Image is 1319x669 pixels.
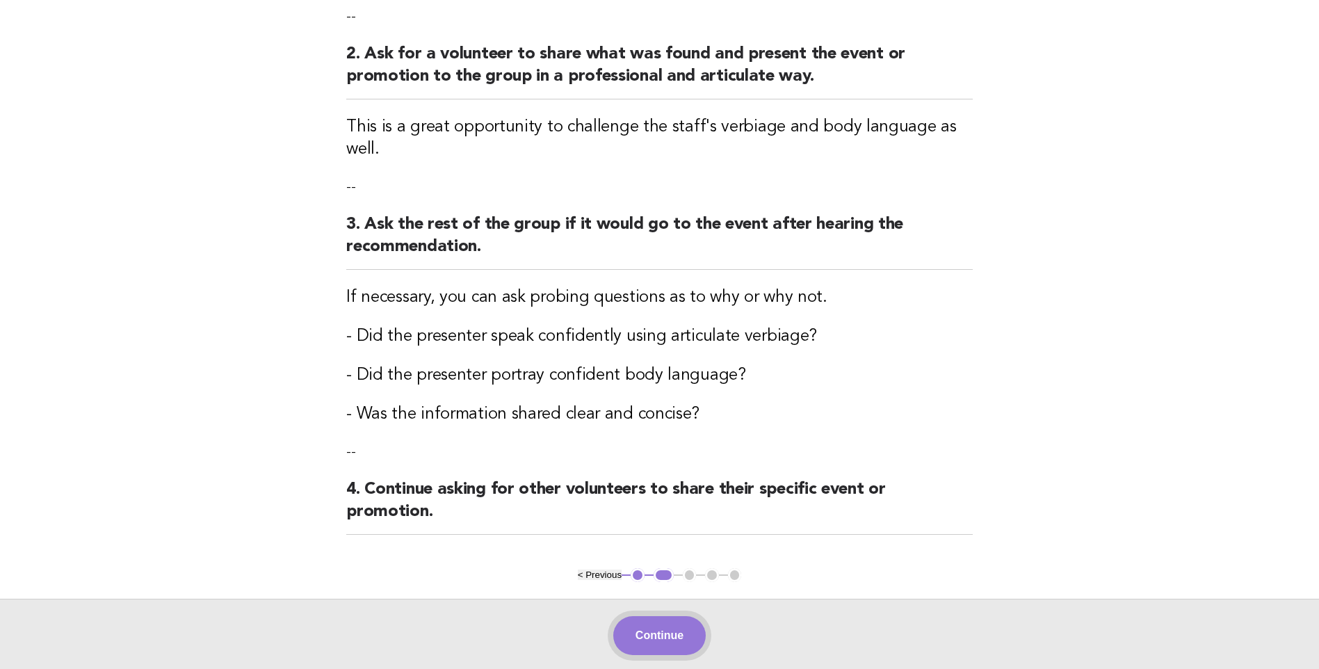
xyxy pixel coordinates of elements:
[346,287,973,309] h3: If necessary, you can ask probing questions as to why or why not.
[578,570,622,580] button: < Previous
[346,7,973,26] p: --
[346,364,973,387] h3: - Did the presenter portray confident body language?
[346,478,973,535] h2: 4. Continue asking for other volunteers to share their specific event or promotion.
[346,177,973,197] p: --
[346,442,973,462] p: --
[346,213,973,270] h2: 3. Ask the rest of the group if it would go to the event after hearing the recommendation.
[346,43,973,99] h2: 2. Ask for a volunteer to share what was found and present the event or promotion to the group in...
[346,403,973,426] h3: - Was the information shared clear and concise?
[654,568,674,582] button: 2
[346,116,973,161] h3: This is a great opportunity to challenge the staff's verbiage and body language as well.
[631,568,645,582] button: 1
[613,616,706,655] button: Continue
[346,325,973,348] h3: - Did the presenter speak confidently using articulate verbiage?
